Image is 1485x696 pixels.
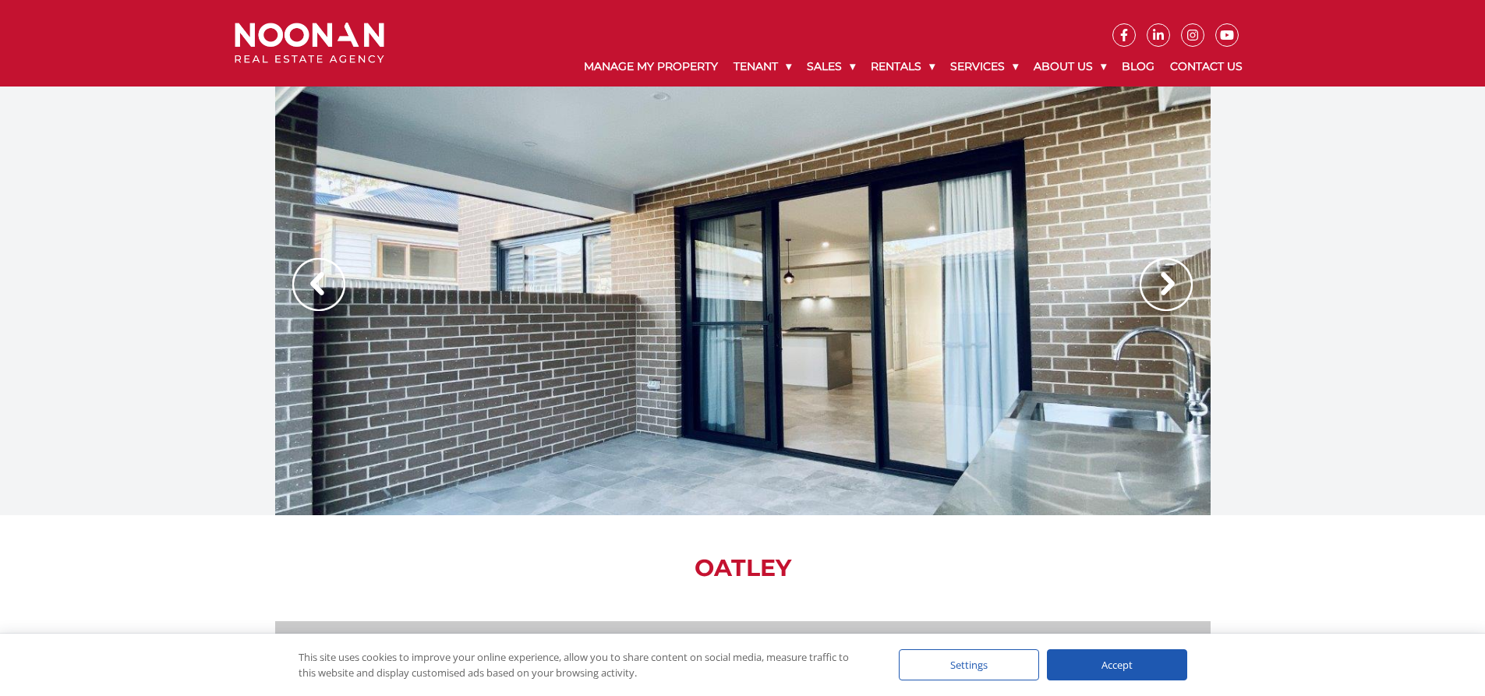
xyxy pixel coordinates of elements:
[576,47,726,87] a: Manage My Property
[235,23,384,64] img: Noonan Real Estate Agency
[1140,258,1193,311] img: Arrow slider
[1047,649,1187,680] div: Accept
[726,47,799,87] a: Tenant
[899,649,1039,680] div: Settings
[1162,47,1250,87] a: Contact Us
[1026,47,1114,87] a: About Us
[863,47,942,87] a: Rentals
[292,258,345,311] img: Arrow slider
[799,47,863,87] a: Sales
[299,649,868,680] div: This site uses cookies to improve your online experience, allow you to share content on social me...
[942,47,1026,87] a: Services
[1114,47,1162,87] a: Blog
[275,554,1211,582] h1: OATLEY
